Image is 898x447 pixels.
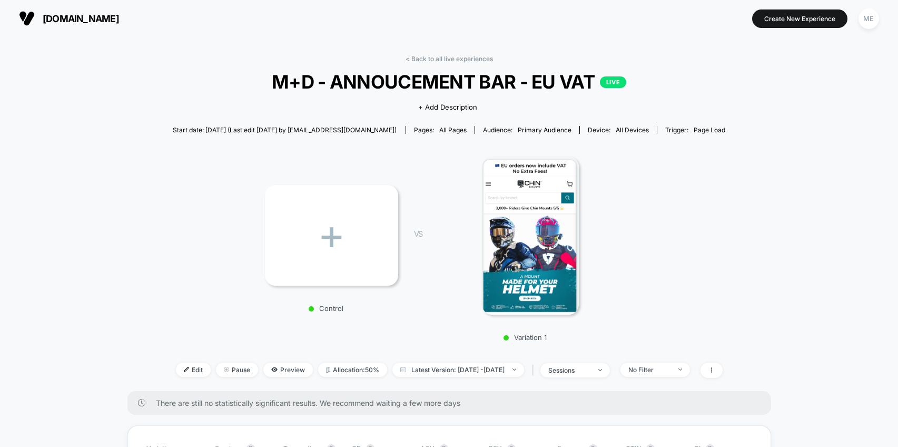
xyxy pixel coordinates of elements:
[482,157,579,315] img: Variation 1 main
[43,13,119,24] span: [DOMAIN_NAME]
[318,363,387,377] span: Allocation: 50%
[265,185,398,286] div: +
[628,366,670,374] div: No Filter
[439,126,467,134] span: all pages
[414,126,467,134] div: Pages:
[19,11,35,26] img: Visually logo
[600,76,626,88] p: LIVE
[483,126,571,134] div: Audience:
[529,363,540,378] span: |
[16,10,122,27] button: [DOMAIN_NAME]
[433,333,617,342] p: Variation 1
[598,369,602,371] img: end
[173,126,397,134] span: Start date: [DATE] (Last edit [DATE] by [EMAIL_ADDRESS][DOMAIN_NAME])
[200,71,698,93] span: M+D - ANNOUCEMENT BAR - EU VAT
[216,363,258,377] span: Pause
[400,367,406,372] img: calendar
[512,368,516,371] img: end
[406,55,493,63] a: < Back to all live experiences
[263,363,313,377] span: Preview
[224,367,229,372] img: end
[156,399,750,407] span: There are still no statistically significant results. We recommend waiting a few more days
[694,126,725,134] span: Page Load
[392,363,524,377] span: Latest Version: [DATE] - [DATE]
[260,304,393,313] p: Control
[579,126,657,134] span: Device:
[548,366,590,374] div: sessions
[855,8,882,30] button: ME
[184,367,189,372] img: edit
[518,126,571,134] span: Primary Audience
[665,126,725,134] div: Trigger:
[616,126,649,134] span: all devices
[752,9,847,28] button: Create New Experience
[176,363,211,377] span: Edit
[418,102,477,113] span: + Add Description
[678,368,682,371] img: end
[414,229,422,238] span: VS
[326,367,330,373] img: rebalance
[858,8,879,29] div: ME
